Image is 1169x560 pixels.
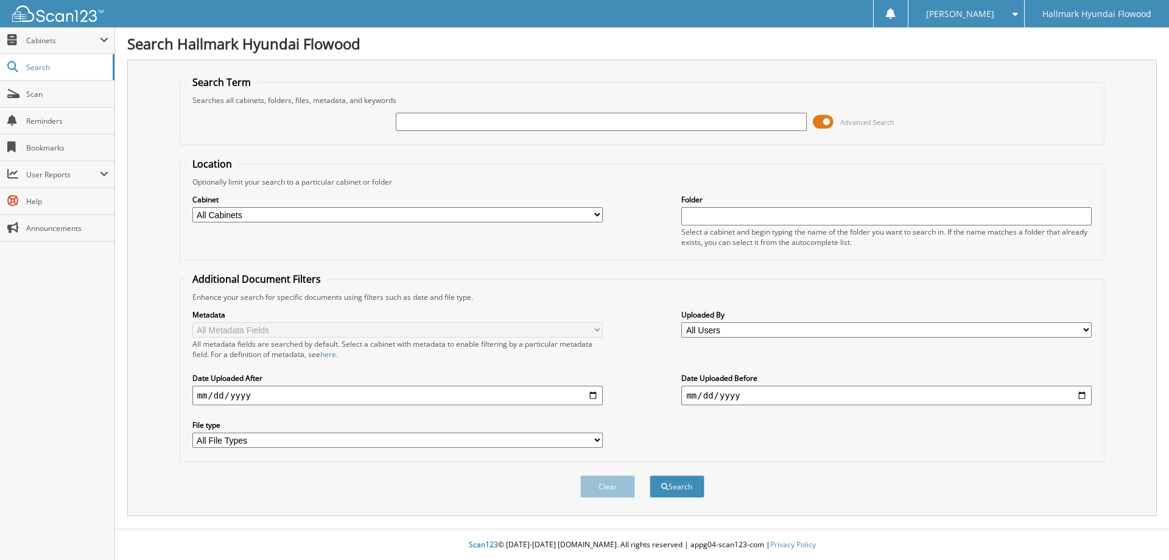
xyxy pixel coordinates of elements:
[26,35,100,46] span: Cabinets
[192,194,603,205] label: Cabinet
[12,5,104,22] img: scan123-logo-white.svg
[26,169,100,180] span: User Reports
[192,420,603,430] label: File type
[650,475,704,498] button: Search
[681,227,1092,247] div: Select a cabinet and begin typing the name of the folder you want to search in. If the name match...
[186,157,238,171] legend: Location
[26,143,108,153] span: Bookmarks
[770,539,816,550] a: Privacy Policy
[186,272,327,286] legend: Additional Document Filters
[26,116,108,126] span: Reminders
[26,62,107,73] span: Search
[840,118,894,127] span: Advanced Search
[1108,502,1169,560] iframe: Chat Widget
[926,10,994,18] span: [PERSON_NAME]
[186,292,1098,302] div: Enhance your search for specific documents using filters such as date and file type.
[186,95,1098,105] div: Searches all cabinets, folders, files, metadata, and keywords
[186,76,257,89] legend: Search Term
[115,530,1169,560] div: © [DATE]-[DATE] [DOMAIN_NAME]. All rights reserved | appg04-scan123-com |
[26,89,108,99] span: Scan
[1042,10,1151,18] span: Hallmark Hyundai Flowood
[192,373,603,383] label: Date Uploaded After
[681,386,1092,405] input: end
[192,339,603,360] div: All metadata fields are searched by default. Select a cabinet with metadata to enable filtering b...
[192,386,603,405] input: start
[127,34,1157,54] h1: Search Hallmark Hyundai Flowood
[681,194,1092,205] label: Folder
[469,539,498,550] span: Scan123
[320,349,336,360] a: here
[26,196,108,207] span: Help
[186,177,1098,187] div: Optionally limit your search to a particular cabinet or folder
[26,223,108,233] span: Announcements
[681,310,1092,320] label: Uploaded By
[681,373,1092,383] label: Date Uploaded Before
[192,310,603,320] label: Metadata
[580,475,635,498] button: Clear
